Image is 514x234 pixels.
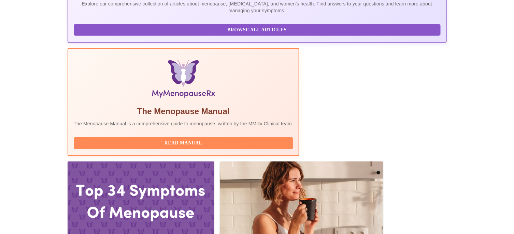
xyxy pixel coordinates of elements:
button: Read Manual [74,137,294,149]
a: Read Manual [74,140,295,145]
h5: The Menopause Manual [74,106,294,117]
span: Browse All Articles [81,26,434,34]
p: Explore our comprehensive collection of articles about menopause, [MEDICAL_DATA], and women's hea... [74,0,441,14]
span: Read Manual [81,139,287,147]
button: Browse All Articles [74,24,441,36]
img: Menopause Manual [109,60,258,100]
a: Browse All Articles [74,27,442,32]
p: The Menopause Manual is a comprehensive guide to menopause, written by the MMRx Clinical team. [74,120,294,127]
